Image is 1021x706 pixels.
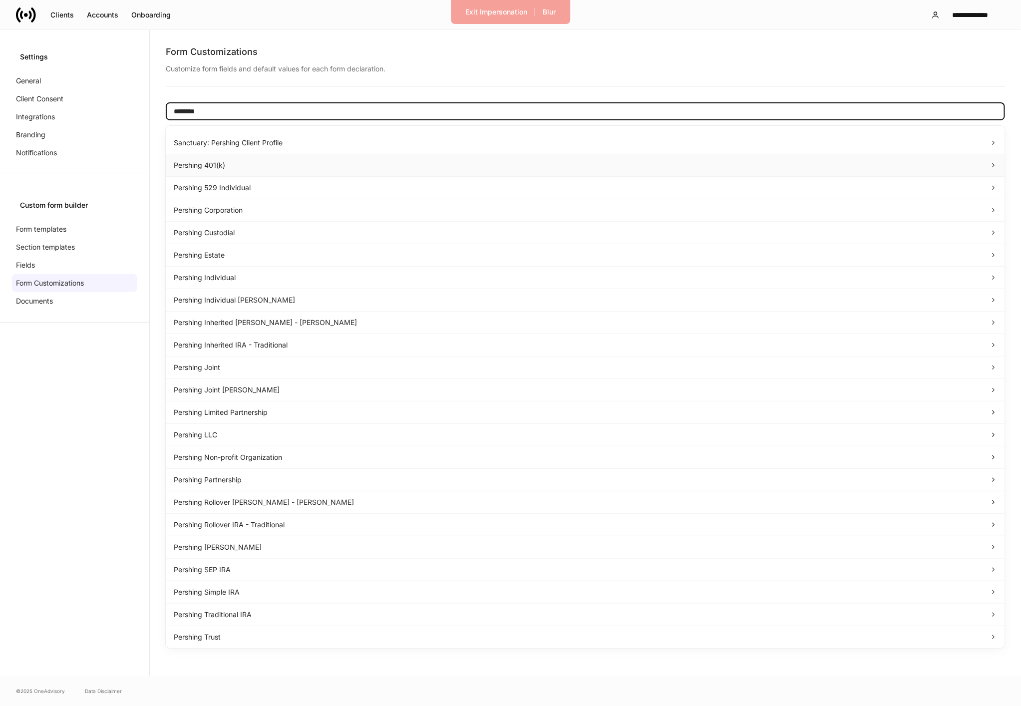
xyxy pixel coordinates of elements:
[174,318,997,328] div: Pershing Inherited [PERSON_NAME] - [PERSON_NAME]
[131,10,171,20] div: Onboarding
[174,475,997,485] div: Pershing Partnership
[174,565,997,575] div: Pershing SEP IRA
[12,108,137,126] a: Integrations
[174,610,997,620] div: Pershing Traditional IRA
[44,7,80,23] button: Clients
[20,52,129,62] div: Settings
[16,94,63,104] p: Client Consent
[174,632,997,642] div: Pershing Trust
[12,220,137,238] a: Form templates
[174,497,997,507] div: Pershing Rollover [PERSON_NAME] - [PERSON_NAME]
[16,260,35,270] p: Fields
[12,274,137,292] a: Form Customizations
[12,72,137,90] a: General
[20,200,129,210] div: Custom form builder
[12,256,137,274] a: Fields
[12,144,137,162] a: Notifications
[174,205,997,215] div: Pershing Corporation
[174,362,997,372] div: Pershing Joint
[16,76,41,86] p: General
[174,407,997,417] div: Pershing Limited Partnership
[16,148,57,158] p: Notifications
[543,7,556,17] div: Blur
[16,112,55,122] p: Integrations
[16,224,66,234] p: Form templates
[174,340,997,350] div: Pershing Inherited IRA - Traditional
[536,4,562,20] button: Blur
[50,10,74,20] div: Clients
[174,430,997,440] div: Pershing LLC
[174,542,997,552] div: Pershing [PERSON_NAME]
[174,452,997,462] div: Pershing Non-profit Organization
[174,295,997,305] div: Pershing Individual [PERSON_NAME]
[87,10,118,20] div: Accounts
[12,90,137,108] a: Client Consent
[465,7,527,17] div: Exit Impersonation
[174,138,997,148] div: Sanctuary: Pershing Client Profile
[174,273,997,283] div: Pershing Individual
[174,520,997,530] div: Pershing Rollover IRA - Traditional
[85,687,122,695] a: Data Disclaimer
[16,278,84,288] p: Form Customizations
[12,238,137,256] a: Section templates
[166,46,1005,58] div: Form Customizations
[174,250,997,260] div: Pershing Estate
[16,242,75,252] p: Section templates
[174,228,997,238] div: Pershing Custodial
[174,587,997,597] div: Pershing Simple IRA
[174,385,997,395] div: Pershing Joint [PERSON_NAME]
[459,4,534,20] button: Exit Impersonation
[125,7,177,23] button: Onboarding
[174,160,997,170] div: Pershing 401(k)
[16,687,65,695] span: © 2025 OneAdvisory
[12,126,137,144] a: Branding
[16,130,45,140] p: Branding
[80,7,125,23] button: Accounts
[12,292,137,310] a: Documents
[174,183,997,193] div: Pershing 529 Individual
[166,58,1005,74] div: Customize form fields and default values for each form declaration.
[16,296,53,306] p: Documents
